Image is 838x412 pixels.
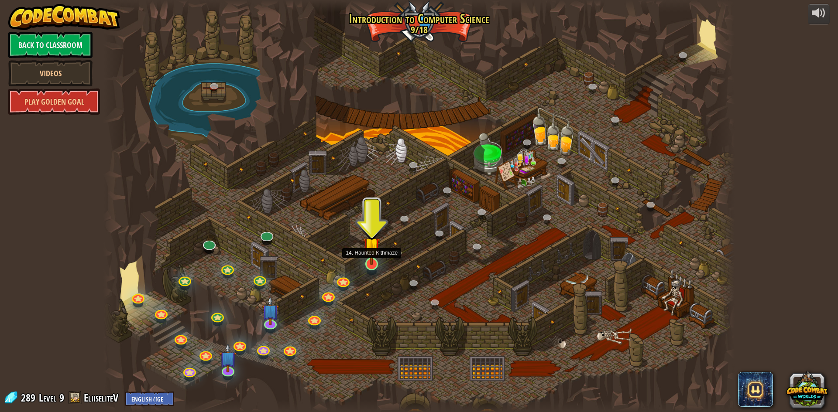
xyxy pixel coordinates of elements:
span: 289 [21,391,38,405]
img: level-banner-unstarted-subscriber.png [262,296,279,325]
span: 9 [59,391,64,405]
a: Play Golden Goal [8,89,100,115]
img: CodeCombat - Learn how to code by playing a game [8,4,120,30]
a: Videos [8,60,93,86]
a: EliiseliteV [84,391,121,405]
span: Level [39,391,56,405]
img: level-banner-started.png [363,226,380,265]
button: Adjust volume [808,4,830,24]
img: level-banner-unstarted-subscriber.png [220,344,237,373]
a: Back to Classroom [8,32,93,58]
